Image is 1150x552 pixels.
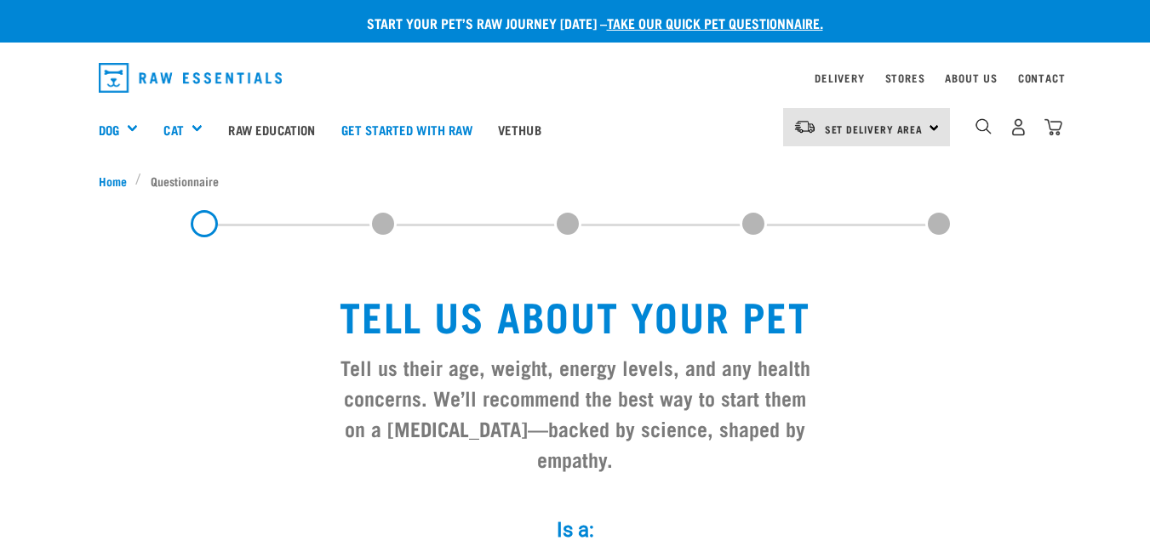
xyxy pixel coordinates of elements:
[485,95,554,163] a: Vethub
[815,75,864,81] a: Delivery
[334,351,817,474] h3: Tell us their age, weight, energy levels, and any health concerns. We’ll recommend the best way t...
[99,172,1052,190] nav: breadcrumbs
[99,172,127,190] span: Home
[99,63,283,93] img: Raw Essentials Logo
[793,119,816,134] img: van-moving.png
[334,292,817,338] h1: Tell us about your pet
[975,118,992,134] img: home-icon-1@2x.png
[163,120,183,139] a: Cat
[329,95,485,163] a: Get started with Raw
[607,19,823,26] a: take our quick pet questionnaire.
[215,95,328,163] a: Raw Education
[320,515,831,545] label: Is a:
[885,75,925,81] a: Stores
[825,126,924,132] span: Set Delivery Area
[1044,118,1062,136] img: home-icon@2x.png
[1018,75,1066,81] a: Contact
[945,75,997,81] a: About Us
[85,56,1066,100] nav: dropdown navigation
[99,120,119,139] a: Dog
[1010,118,1027,136] img: user.png
[99,172,136,190] a: Home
